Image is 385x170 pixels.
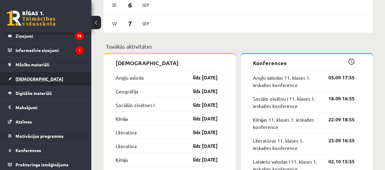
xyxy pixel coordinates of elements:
[182,128,218,136] a: līdz [DATE]
[16,133,64,139] span: Motivācijas programma
[319,74,355,81] a: 05.09 17:55
[121,19,140,29] span: 7
[8,86,84,100] a: Digitālie materiāli
[116,142,137,149] a: Literatūra
[8,100,84,114] a: Maksājumi
[116,128,137,136] a: Literatūra
[182,101,218,108] a: līdz [DATE]
[8,57,84,71] a: Mācību materiāli
[8,43,84,57] a: Informatīvie ziņojumi1
[108,0,121,10] span: Se
[116,156,128,163] a: Ķīmija
[16,29,84,43] legend: Ziņojumi
[116,115,128,122] a: Ķīmija
[319,158,355,165] a: 02.10 15:55
[16,162,68,167] span: Proktoringa izmēģinājums
[106,42,370,50] p: Tuvākās aktivitātes
[8,143,84,157] a: Konferences
[16,76,63,82] span: [DEMOGRAPHIC_DATA]
[253,137,320,151] a: Literatūras 11. klases 1. ieskaites konference
[116,58,218,67] p: [DEMOGRAPHIC_DATA]
[116,74,144,81] a: Angļu valoda
[16,62,49,67] span: Mācību materiāli
[319,95,355,102] a: 18.09 16:55
[253,58,355,67] p: Konferences
[319,137,355,144] a: 23.09 16:55
[7,11,55,26] a: Rīgas 1. Tālmācības vidusskola
[8,72,84,86] a: [DEMOGRAPHIC_DATA]
[116,101,154,108] a: Sociālās zinātnes I
[182,142,218,149] a: līdz [DATE]
[139,19,152,28] span: Sep
[16,43,84,57] legend: Informatīvie ziņojumi
[16,90,52,96] span: Digitālie materiāli
[8,115,84,129] a: Atzīmes
[182,74,218,81] a: līdz [DATE]
[75,46,84,54] i: 1
[253,95,320,109] a: Sociālo zinātņu I 11. klases 1. ieskaites konference
[116,87,138,95] a: Ģeogrāfija
[8,129,84,143] a: Motivācijas programma
[319,116,355,123] a: 22.09 18:55
[253,74,320,88] a: Angļu valodas 11. klases 1. ieskaites konference
[182,87,218,95] a: līdz [DATE]
[8,29,84,43] a: Ziņojumi79
[139,0,152,10] span: Sep
[182,156,218,163] a: līdz [DATE]
[16,147,41,153] span: Konferences
[253,116,320,130] a: Ķīmijas 11. klases 1. ieskaites konference
[75,32,84,40] i: 79
[16,100,84,114] legend: Maksājumi
[108,19,121,28] span: Sv
[16,119,32,124] span: Atzīmes
[182,115,218,122] a: līdz [DATE]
